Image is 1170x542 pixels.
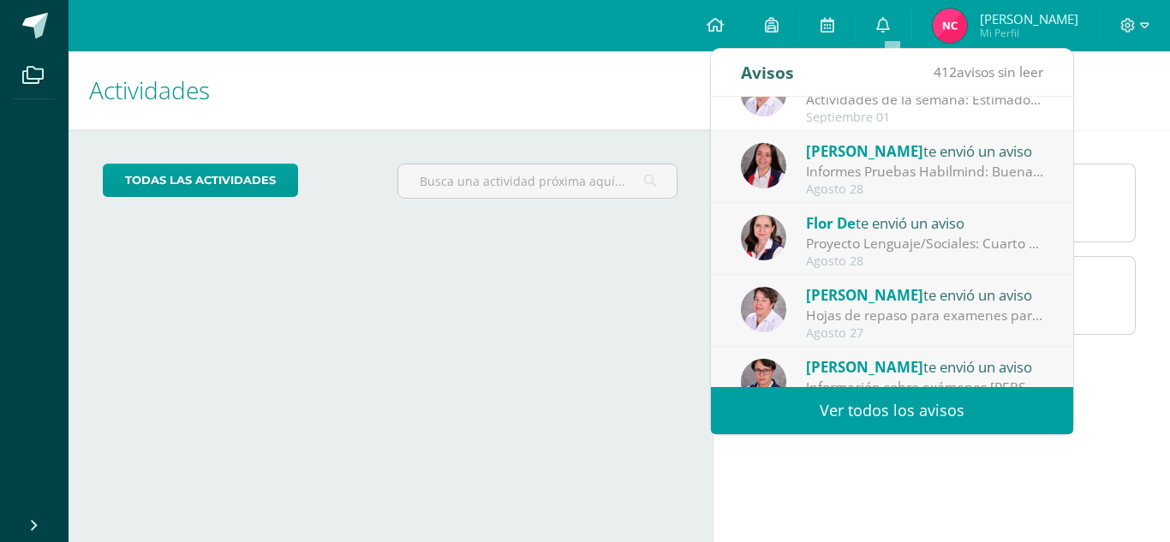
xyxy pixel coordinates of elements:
div: te envió un aviso [806,355,1044,378]
div: Hojas de repaso para examenes parciales: Estimados padres de familia: Por este medio les notifica... [806,306,1044,325]
span: [PERSON_NAME] [806,285,923,305]
div: Agosto 28 [806,182,1044,197]
img: 64123f113d111c43d0cd437ee3dd5265.png [741,215,786,260]
div: Septiembre 01 [806,110,1044,125]
a: Ver todos los avisos [711,387,1073,434]
div: Agosto 27 [806,326,1044,341]
div: te envió un aviso [806,140,1044,162]
div: te envió un aviso [806,283,1044,306]
a: todas las Actividades [103,164,298,197]
span: Mi Perfil [980,26,1078,40]
img: 0dcb7443213c0a69791710210839a152.png [933,9,967,43]
div: Actividades de la semana: Estimados padres de familia: Poreste medio les comunicamos las activida... [806,90,1044,110]
span: Flor De [806,213,856,233]
div: Proyecto Lenguaje/Sociales: Cuarto Primaria Buen día: por este medio se informa que las instrucci... [806,234,1044,253]
img: 859dc2a24b329f18536de5d34aeb5e93.png [741,359,786,404]
div: Agosto 28 [806,254,1044,269]
span: [PERSON_NAME] [980,10,1078,27]
input: Busca una actividad próxima aquí... [398,164,678,198]
div: Información sobre exámenes de Alemán y Geschichte – 6° Primaria: Estimados padres de familia, Por... [806,378,1044,397]
img: 515c5177a1ef4d0b9ca288f83631a4e4.png [741,143,786,188]
span: [PERSON_NAME] [806,141,923,161]
span: avisos sin leer [934,63,1043,81]
div: Avisos [741,49,794,96]
h1: Actividades [89,51,692,129]
span: [PERSON_NAME] [806,357,923,377]
img: 63da6ef40cb9590bc4451d7cbee689cd.png [741,287,786,332]
div: Informes Pruebas Habilmind: Buenas tardes Espero se encuentren bien. Ya pueden ingresar a la pagi... [806,162,1044,182]
div: te envió un aviso [806,211,1044,234]
span: 412 [934,63,957,81]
